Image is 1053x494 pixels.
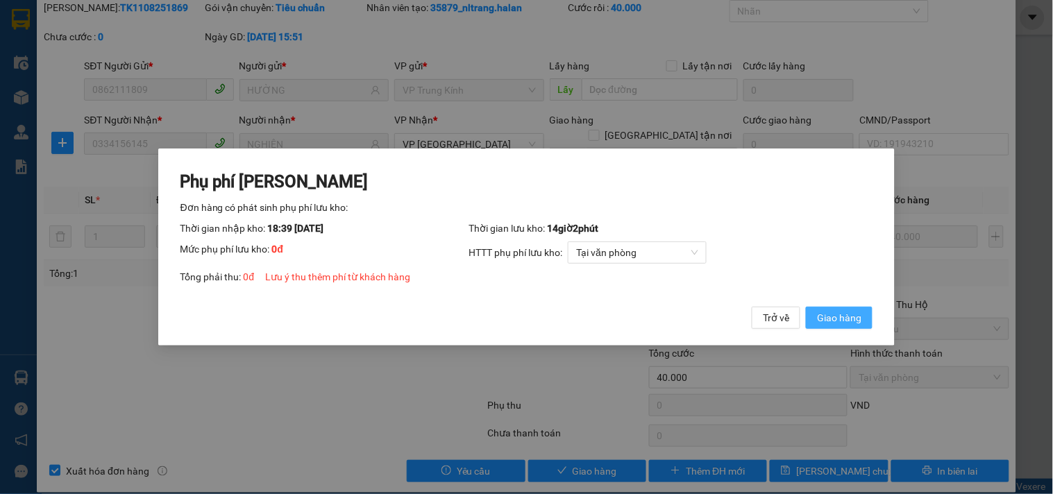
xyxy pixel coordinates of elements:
[180,221,469,236] div: Thời gian nhập kho:
[268,223,324,234] span: 18:39 [DATE]
[806,307,873,329] button: Giao hàng
[576,242,698,263] span: Tại văn phòng
[763,310,789,325] span: Trở về
[180,241,469,264] div: Mức phụ phí lưu kho:
[272,244,284,255] span: 0 đ
[180,269,873,284] div: Tổng phải thu:
[817,310,861,325] span: Giao hàng
[265,271,410,282] span: Lưu ý thu thêm phí từ khách hàng
[180,172,369,191] span: Phụ phí [PERSON_NAME]
[244,271,255,282] span: 0 đ
[180,200,873,215] div: Đơn hàng có phát sinh phụ phí lưu kho:
[469,241,873,264] div: HTTT phụ phí lưu kho:
[752,307,800,329] button: Trở về
[469,221,873,236] div: Thời gian lưu kho:
[547,223,598,234] span: 14 giờ 2 phút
